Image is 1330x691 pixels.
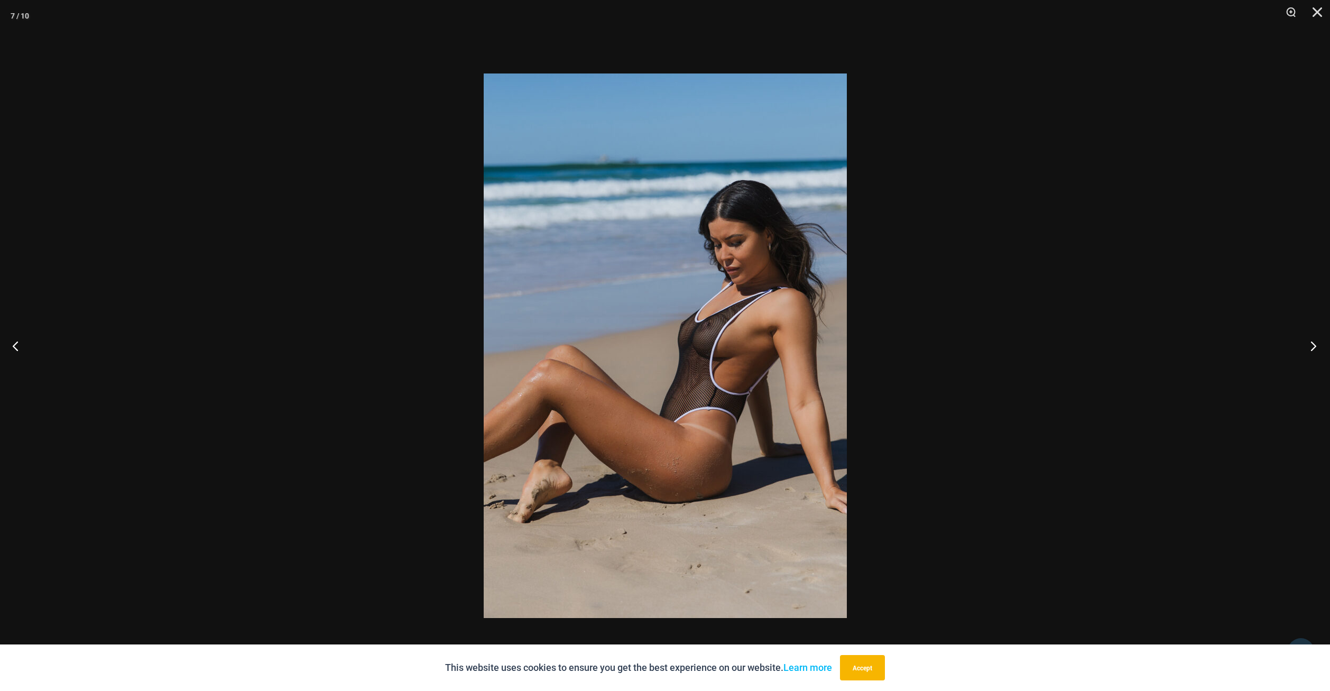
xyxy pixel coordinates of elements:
button: Accept [840,655,885,680]
button: Next [1290,319,1330,372]
a: Learn more [783,662,832,673]
img: Tradewinds Ink and Ivory 807 One Piece 10 [484,73,847,618]
div: 7 / 10 [11,8,29,24]
p: This website uses cookies to ensure you get the best experience on our website. [445,660,832,676]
